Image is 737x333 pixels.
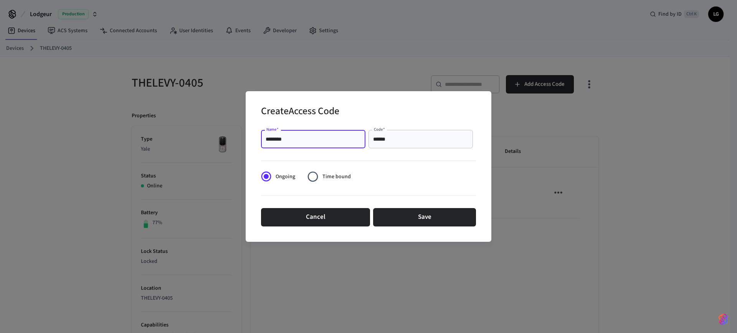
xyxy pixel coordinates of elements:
img: SeamLogoGradient.69752ec5.svg [719,313,728,325]
label: Code [374,126,385,132]
button: Cancel [261,208,370,226]
span: Time bound [322,173,351,181]
h2: Create Access Code [261,100,339,124]
span: Ongoing [276,173,295,181]
label: Name [266,126,279,132]
button: Save [373,208,476,226]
